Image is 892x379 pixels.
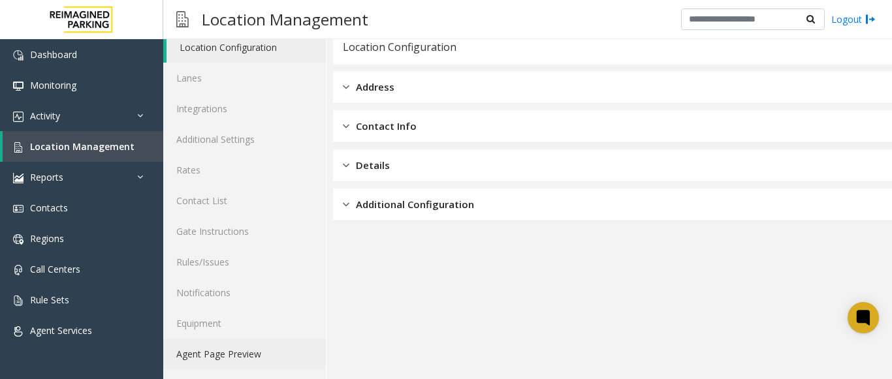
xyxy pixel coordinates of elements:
a: Integrations [163,93,326,124]
span: Reports [30,171,63,183]
a: Contact List [163,185,326,216]
span: Agent Services [30,324,92,337]
span: Monitoring [30,79,76,91]
span: Additional Configuration [356,197,474,212]
img: closed [343,158,349,173]
span: Contact Info [356,119,417,134]
a: Location Management [3,131,163,162]
img: closed [343,80,349,95]
span: Details [356,158,390,173]
a: Rules/Issues [163,247,326,277]
a: Lanes [163,63,326,93]
img: logout [865,12,876,26]
img: 'icon' [13,234,24,245]
a: Equipment [163,308,326,339]
span: Call Centers [30,263,80,275]
span: Activity [30,110,60,122]
span: Address [356,80,394,95]
img: pageIcon [176,3,189,35]
img: closed [343,119,349,134]
span: Contacts [30,202,68,214]
span: Location Management [30,140,135,153]
h3: Location Management [195,3,375,35]
a: Logout [831,12,876,26]
a: Agent Page Preview [163,339,326,369]
a: Gate Instructions [163,216,326,247]
a: Rates [163,155,326,185]
img: 'icon' [13,50,24,61]
img: closed [343,197,349,212]
a: Location Configuration [167,32,326,63]
img: 'icon' [13,326,24,337]
img: 'icon' [13,296,24,306]
img: 'icon' [13,204,24,214]
a: Additional Settings [163,124,326,155]
a: Notifications [163,277,326,308]
img: 'icon' [13,142,24,153]
span: Dashboard [30,48,77,61]
img: 'icon' [13,173,24,183]
div: Location Configuration [343,38,456,55]
span: Rule Sets [30,294,69,306]
img: 'icon' [13,265,24,275]
img: 'icon' [13,81,24,91]
img: 'icon' [13,112,24,122]
span: Regions [30,232,64,245]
